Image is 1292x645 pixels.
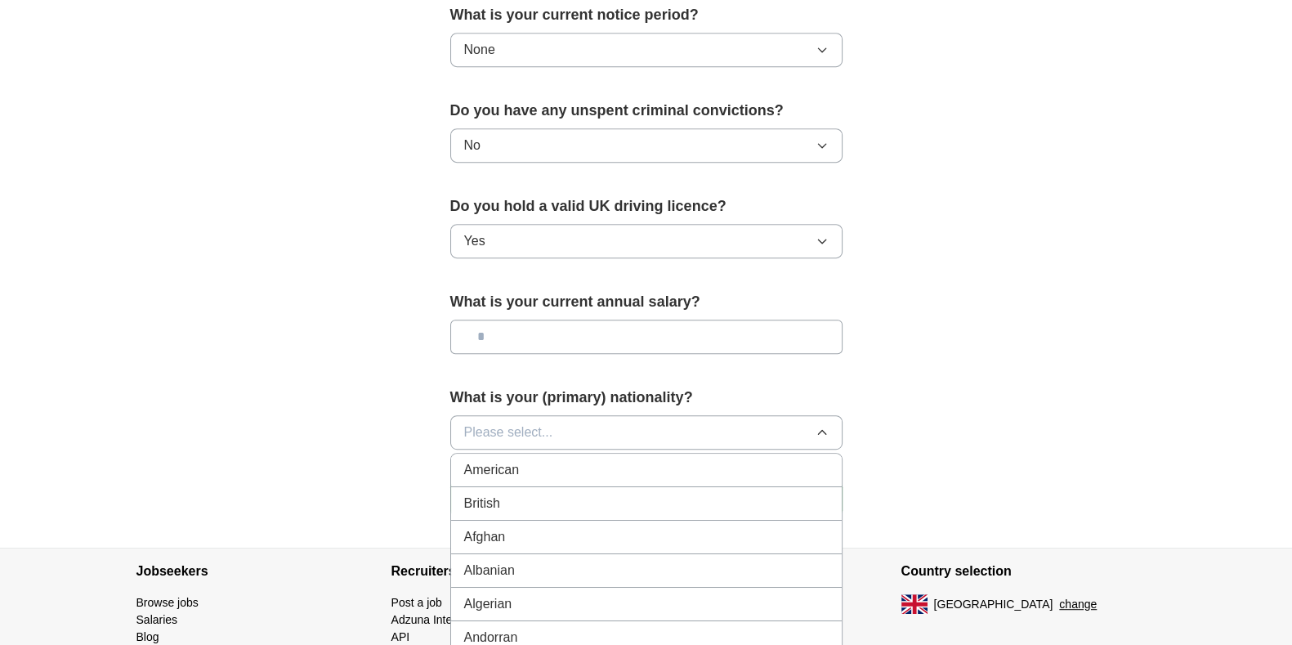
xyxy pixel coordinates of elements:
button: No [450,128,843,163]
button: Please select... [450,415,843,450]
span: British [464,494,500,513]
span: Yes [464,231,485,251]
label: What is your (primary) nationality? [450,387,843,409]
span: American [464,460,520,480]
span: Afghan [464,527,506,547]
span: None [464,40,495,60]
label: What is your current notice period? [450,4,843,26]
a: Post a job [391,596,442,609]
button: Yes [450,224,843,258]
button: None [450,33,843,67]
span: [GEOGRAPHIC_DATA] [934,596,1053,613]
img: UK flag [901,594,928,614]
a: Salaries [136,613,178,626]
label: Do you hold a valid UK driving licence? [450,195,843,217]
a: Blog [136,630,159,643]
a: API [391,630,410,643]
span: Albanian [464,561,515,580]
a: Browse jobs [136,596,199,609]
span: Algerian [464,594,512,614]
span: Please select... [464,423,553,442]
label: What is your current annual salary? [450,291,843,313]
label: Do you have any unspent criminal convictions? [450,100,843,122]
span: No [464,136,481,155]
a: Adzuna Intelligence [391,613,491,626]
button: change [1059,596,1097,613]
h4: Country selection [901,549,1156,594]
